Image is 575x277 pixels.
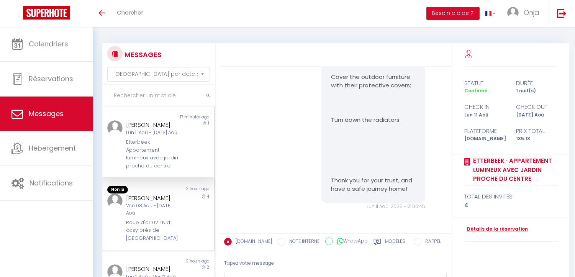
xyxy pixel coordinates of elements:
span: Calendriers [29,39,68,49]
div: [DOMAIN_NAME] [459,135,511,143]
div: total des invités [464,192,558,201]
label: Modèles [385,238,405,247]
div: 1 nuit(s) [511,87,563,95]
p: Thank you for your trust, and have a safe journey home! [331,176,416,193]
div: [PERSON_NAME] [126,120,181,129]
div: Etterbeek · Appartement lumineux avec jardin proche du centre [126,138,181,170]
span: 4 [207,193,209,199]
img: ... [507,7,519,18]
div: 4 [464,201,558,210]
span: Chercher [117,8,143,16]
label: RAPPEL [421,238,441,246]
div: check out [511,102,563,111]
span: Onja [524,8,539,17]
a: Détails de la réservation [464,226,528,233]
div: [PERSON_NAME] [126,264,181,274]
span: Réservations [29,74,73,84]
div: 135.13 [511,135,563,143]
span: 1 [208,120,209,126]
img: ... [107,193,123,209]
div: 17 minutes ago [158,114,214,120]
div: [PERSON_NAME] [126,193,181,203]
img: ... [107,120,123,136]
span: 2 [207,264,209,270]
button: Besoin d'aide ? [426,7,480,20]
a: Etterbeek · Appartement lumineux avec jardin proche du centre [470,156,558,184]
div: Prix total [511,126,563,136]
span: Hébergement [29,143,76,153]
label: WhatsApp [333,238,368,246]
div: 2 hours ago [158,258,214,264]
span: Notifications [29,178,73,188]
div: 2 hours ago [158,186,214,193]
div: durée [511,79,563,88]
img: logout [557,8,567,18]
span: Non lu [107,186,128,193]
div: Lun 11 Aoû [459,111,511,119]
p: Turn down the radiators. [331,116,416,125]
p: Cover the outdoor furniture with their protective covers; [331,73,416,90]
div: Lun 11 Aoû. 2025 - 21:00:45 [321,203,425,210]
div: Lun 11 Aoû - [DATE] Aoû [126,129,181,136]
span: Confirmé [464,87,487,94]
div: check in [459,102,511,111]
div: Ven 08 Aoû - [DATE] Aoû [126,202,181,217]
div: statut [459,79,511,88]
div: Plateforme [459,126,511,136]
h3: MESSAGES [123,46,162,63]
label: [DOMAIN_NAME] [232,238,272,246]
img: Super Booking [23,6,70,20]
div: Tapez votre message [224,254,447,273]
input: Rechercher un mot clé [102,85,215,107]
div: [DATE] Aoû [511,111,563,119]
span: Messages [29,109,64,118]
div: Roue d'or 02 · Nid cosy près de [GEOGRAPHIC_DATA] [126,219,181,242]
label: NOTE INTERNE [285,238,319,246]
